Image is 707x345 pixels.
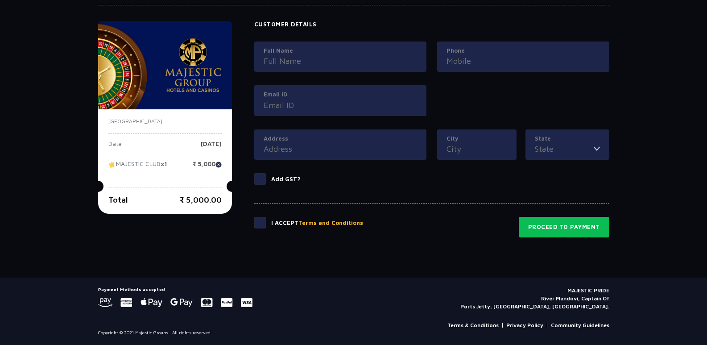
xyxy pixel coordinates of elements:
label: Email ID [264,90,417,99]
h5: Payment Methods accepted [98,287,252,292]
label: Full Name [264,46,417,55]
p: Add GST? [271,175,301,184]
a: Community Guidelines [551,321,609,329]
button: Terms and Conditions [298,219,363,228]
input: Address [264,143,417,155]
h4: Customer Details [254,21,609,28]
input: State [535,143,594,155]
button: Proceed to Payment [519,217,609,237]
img: majesticPride-banner [98,21,232,109]
p: MAJESTIC PRIDE River Mandovi, Captain Of Ports Jetty, [GEOGRAPHIC_DATA], [GEOGRAPHIC_DATA]. [460,287,609,311]
label: Phone [447,46,600,55]
p: [DATE] [201,141,222,154]
input: Full Name [264,55,417,67]
strong: x1 [161,160,167,168]
input: City [447,143,507,155]
a: Privacy Policy [506,321,543,329]
img: tikcet [108,161,116,169]
label: State [535,134,600,143]
input: Email ID [264,99,417,111]
input: Mobile [447,55,600,67]
p: [GEOGRAPHIC_DATA] [108,117,222,125]
p: Date [108,141,122,154]
p: Copyright © 2021 Majestic Groups . All rights reserved. [98,329,212,336]
img: toggler icon [594,143,600,155]
p: ₹ 5,000 [193,161,222,174]
p: Total [108,194,128,206]
p: I Accept [271,219,363,228]
p: MAJESTIC CLUB [108,161,167,174]
label: City [447,134,507,143]
a: Terms & Conditions [447,321,499,329]
p: ₹ 5,000.00 [180,194,222,206]
label: Address [264,134,417,143]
